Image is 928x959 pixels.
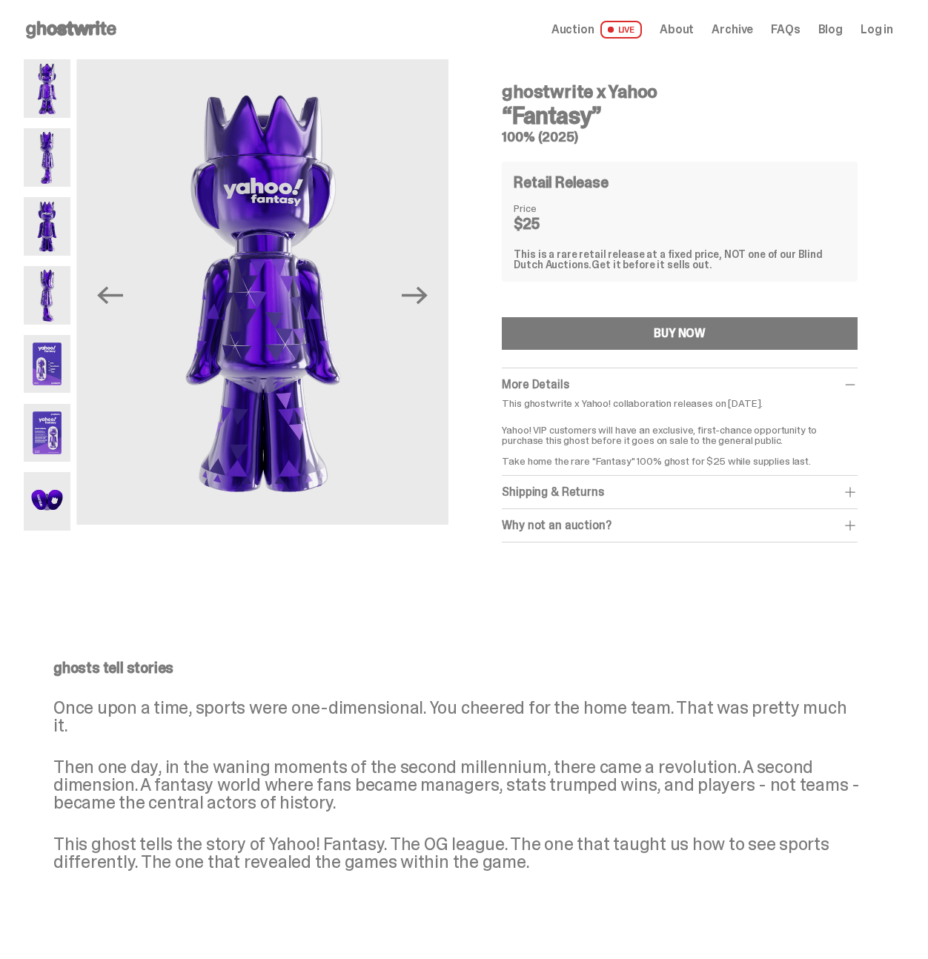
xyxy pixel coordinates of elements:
a: Auction LIVE [551,21,642,39]
div: BUY NOW [654,328,706,339]
a: Log in [861,24,893,36]
div: Shipping & Returns [502,485,858,500]
img: Yahoo-HG---3.png [77,59,449,525]
a: FAQs [771,24,800,36]
p: This ghost tells the story of Yahoo! Fantasy. The OG league. The one that taught us how to see sp... [53,835,864,871]
div: Why not an auction? [502,518,858,533]
div: This is a rare retail release at a fixed price, NOT one of our Blind Dutch Auctions. [514,249,846,270]
h5: 100% (2025) [502,130,858,144]
h4: ghostwrite x Yahoo [502,83,858,101]
img: Yahoo-HG---7.png [24,472,70,531]
a: About [660,24,694,36]
button: BUY NOW [502,317,858,350]
h4: Retail Release [514,175,608,190]
span: Auction [551,24,594,36]
p: Once upon a time, sports were one-dimensional. You cheered for the home team. That was pretty muc... [53,699,864,734]
a: Archive [712,24,753,36]
p: Then one day, in the waning moments of the second millennium, there came a revolution. A second d... [53,758,864,812]
dt: Price [514,203,588,213]
img: Yahoo-HG---6.png [24,404,70,462]
p: ghosts tell stories [53,660,864,675]
span: LIVE [600,21,643,39]
a: Blog [818,24,843,36]
img: Yahoo-HG---1.png [24,59,70,118]
p: Yahoo! VIP customers will have an exclusive, first-chance opportunity to purchase this ghost befo... [502,414,858,466]
dd: $25 [514,216,588,231]
span: Get it before it sells out. [591,258,712,271]
h3: “Fantasy” [502,104,858,127]
button: Next [398,279,431,311]
p: This ghostwrite x Yahoo! collaboration releases on [DATE]. [502,398,858,408]
span: More Details [502,376,569,392]
img: Yahoo-HG---3.png [24,197,70,256]
img: Yahoo-HG---5.png [24,335,70,394]
button: Previous [94,279,127,311]
img: Yahoo-HG---4.png [24,266,70,325]
img: Yahoo-HG---2.png [24,128,70,187]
